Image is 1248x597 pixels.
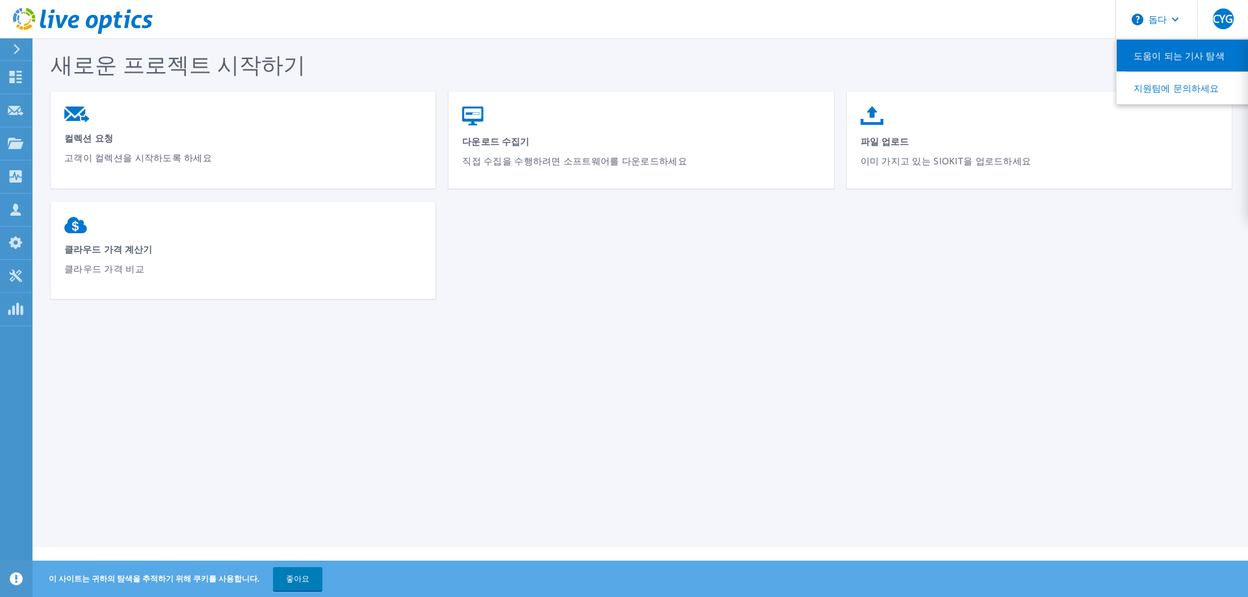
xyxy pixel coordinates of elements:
[1213,12,1233,26] font: CYG
[462,155,687,167] font: 직접 수집을 수행하려면 소프트웨어를 다운로드하세요
[1134,82,1219,94] font: 지원팀에 문의하세요
[51,100,435,190] a: 컬렉션 요청고객이 컬렉션을 시작하도록 하세요
[286,573,309,584] font: 좋아요
[64,262,144,275] font: 클라우드 가격 비교
[51,210,435,301] a: 클라우드 가격 계산기클라우드 가격 비교
[64,151,212,164] font: 고객이 컬렉션을 시작하도록 하세요
[1149,13,1167,25] font: 돕다
[64,243,153,255] font: 클라우드 가격 계산기
[861,155,1032,167] font: 이미 가지고 있는 SIOKIT을 업로드하세요
[273,567,322,591] button: 좋아요
[448,100,833,193] a: 다운로드 수집기직접 수집을 수행하려면 소프트웨어를 다운로드하세요
[51,49,305,79] font: 새로운 프로젝트 시작하기
[861,135,909,147] font: 파일 업로드
[49,573,259,584] font: 이 사이트는 귀하의 탐색을 추적하기 위해 쿠키를 사용합니다.
[462,135,529,147] font: 다운로드 수집기
[1134,49,1225,62] font: 도움이 되는 기사 탐색
[64,132,113,144] font: 컬렉션 요청
[847,100,1232,193] a: 파일 업로드이미 가지고 있는 SIOKIT을 업로드하세요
